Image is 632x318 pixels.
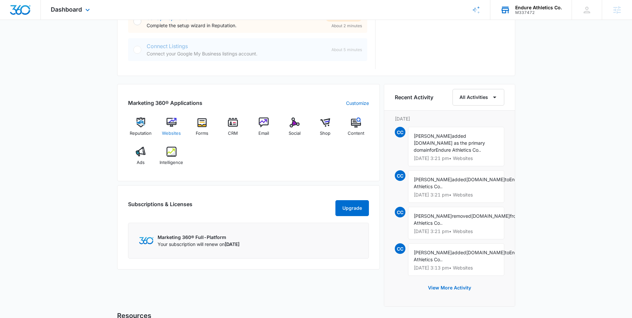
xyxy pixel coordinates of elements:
[289,130,301,137] span: Social
[147,15,191,21] a: Set Up Reputation
[220,118,246,141] a: CRM
[505,250,509,255] span: to
[251,118,277,141] a: Email
[128,118,154,141] a: Reputation
[452,177,466,182] span: added
[51,6,82,13] span: Dashboard
[515,5,562,10] div: account name
[414,213,452,219] span: [PERSON_NAME]
[414,250,452,255] span: [PERSON_NAME]
[196,130,208,137] span: Forms
[395,93,433,101] h6: Recent Activity
[158,241,240,248] p: Your subscription will renew on
[414,193,499,197] p: [DATE] 3:21 pm • Websites
[331,23,362,29] span: About 2 minutes
[139,237,154,244] img: Marketing 360 Logo
[395,115,504,122] p: [DATE]
[162,130,181,137] span: Websites
[453,89,504,106] button: All Activities
[159,118,184,141] a: Websites
[228,130,238,137] span: CRM
[466,177,505,182] span: [DOMAIN_NAME]
[414,266,499,270] p: [DATE] 3:13 pm • Websites
[160,159,183,166] span: Intelligence
[348,130,364,137] span: Content
[395,243,405,254] span: CC
[147,22,320,29] p: Complete the setup wizard in Reputation.
[331,47,362,53] span: About 5 minutes
[335,200,369,216] button: Upgrade
[313,118,338,141] a: Shop
[258,130,269,137] span: Email
[421,280,478,296] button: View More Activity
[282,118,307,141] a: Social
[320,130,330,137] span: Shop
[414,133,485,153] span: added [DOMAIN_NAME] as the primary domain
[158,234,240,241] p: Marketing 360® Full-Platform
[343,118,369,141] a: Content
[346,100,369,107] a: Customize
[147,50,326,57] p: Connect your Google My Business listings account.
[414,177,452,182] span: [PERSON_NAME]
[505,177,509,182] span: to
[515,10,562,15] div: account id
[128,99,202,107] h2: Marketing 360® Applications
[137,159,145,166] span: Ads
[414,229,499,234] p: [DATE] 3:21 pm • Websites
[128,147,154,171] a: Ads
[452,213,471,219] span: removed
[395,207,405,217] span: CC
[452,250,466,255] span: added
[430,147,436,153] span: for
[189,118,215,141] a: Forms
[414,133,452,139] span: [PERSON_NAME]
[414,156,499,161] p: [DATE] 3:21 pm • Websites
[471,213,510,219] span: [DOMAIN_NAME]
[395,127,405,137] span: CC
[510,213,520,219] span: from
[128,200,192,213] h2: Subscriptions & Licenses
[466,250,505,255] span: [DOMAIN_NAME]
[225,241,240,247] span: [DATE]
[395,170,405,181] span: CC
[436,147,481,153] span: Endure Athletics Co..
[159,147,184,171] a: Intelligence
[130,130,152,137] span: Reputation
